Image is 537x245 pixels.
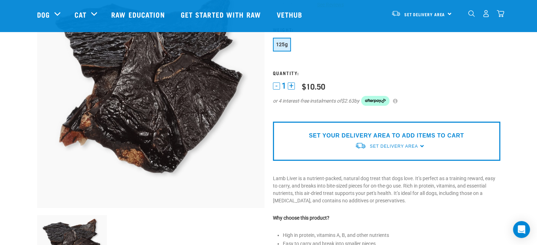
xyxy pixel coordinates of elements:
[361,96,389,106] img: Afterpay
[309,131,464,140] p: SET YOUR DELIVERY AREA TO ADD ITEMS TO CART
[273,215,329,221] strong: Why choose this product?
[270,0,311,29] a: Vethub
[355,142,366,149] img: van-moving.png
[74,9,86,20] a: Cat
[273,96,500,106] div: or 4 interest-free instalments of by
[302,82,325,91] div: $10.50
[273,70,500,75] h3: Quantity:
[276,42,288,47] span: 125g
[404,13,445,16] span: Set Delivery Area
[482,10,490,17] img: user.png
[513,221,530,238] div: Open Intercom Messenger
[370,144,418,149] span: Set Delivery Area
[273,175,500,204] p: Lamb Liver is a nutrient-packed, natural dog treat that dogs love. It’s perfect as a training rew...
[37,9,50,20] a: Dog
[391,10,401,17] img: van-moving.png
[288,82,295,90] button: +
[104,0,173,29] a: Raw Education
[282,82,286,90] span: 1
[273,82,280,90] button: -
[497,10,504,17] img: home-icon@2x.png
[273,38,291,51] button: 125g
[341,97,354,105] span: $2.63
[283,232,500,239] li: High in protein, vitamins A, B, and other nutrients
[468,10,475,17] img: home-icon-1@2x.png
[174,0,270,29] a: Get started with Raw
